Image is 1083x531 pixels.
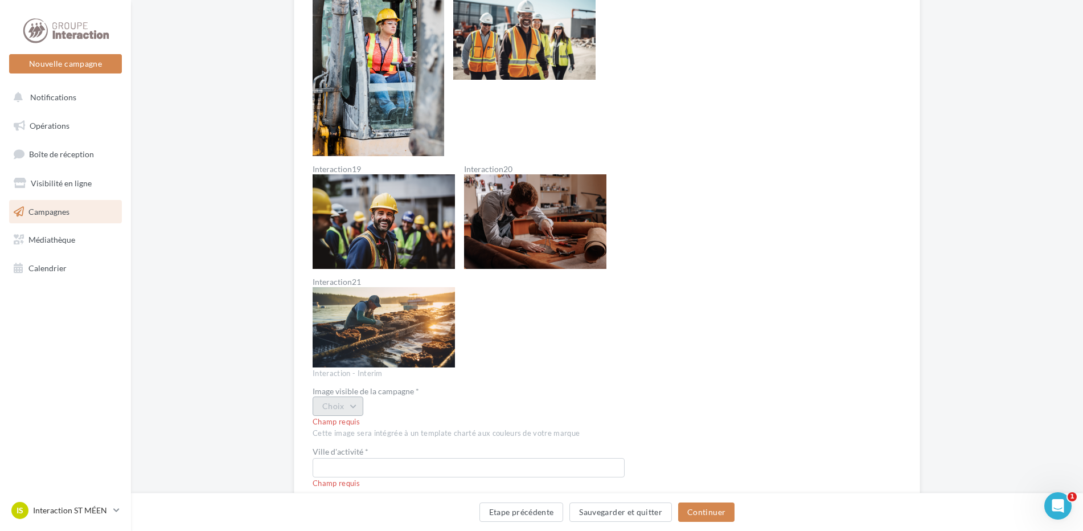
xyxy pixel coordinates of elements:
[313,287,455,367] img: Interaction21
[17,505,23,516] span: IS
[30,92,76,102] span: Notifications
[678,503,735,522] button: Continuer
[1044,492,1072,520] iframe: Intercom live chat
[313,479,629,489] div: Champ requis
[33,505,109,516] p: Interaction ST MÉEN
[313,387,629,395] div: Image visible de la campagne *
[28,206,69,216] span: Campagnes
[313,448,620,456] label: Ville d'activité *
[479,503,564,522] button: Etape précédente
[313,397,363,416] button: Choix
[313,369,629,379] div: Interaction - Interim
[464,174,606,269] img: Interaction20
[7,228,124,252] a: Médiathèque
[31,178,92,188] span: Visibilité en ligne
[30,121,69,130] span: Opérations
[7,256,124,280] a: Calendrier
[313,278,455,286] label: Interaction21
[569,503,672,522] button: Sauvegarder et quitter
[313,428,629,439] div: Cette image sera intégrée à un template charté aux couleurs de votre marque
[313,174,455,269] img: Interaction19
[313,165,455,173] label: Interaction19
[1068,492,1077,501] span: 1
[28,263,67,273] span: Calendrier
[9,54,122,73] button: Nouvelle campagne
[464,165,606,173] label: Interaction20
[313,417,629,427] div: Champ requis
[7,171,124,195] a: Visibilité en ligne
[7,200,124,224] a: Campagnes
[7,114,124,138] a: Opérations
[29,149,94,159] span: Boîte de réception
[7,142,124,166] a: Boîte de réception
[9,500,122,521] a: IS Interaction ST MÉEN
[28,235,75,244] span: Médiathèque
[7,85,120,109] button: Notifications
